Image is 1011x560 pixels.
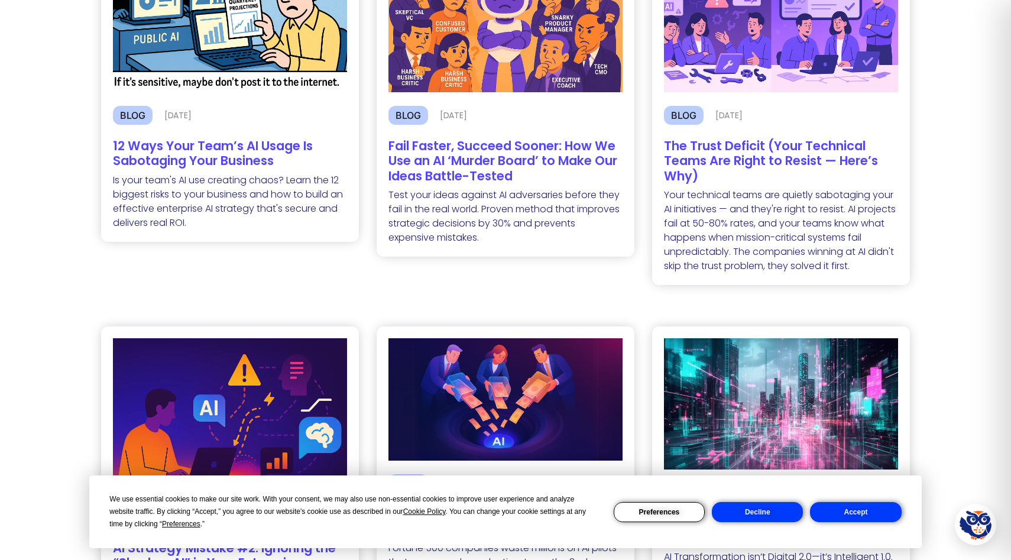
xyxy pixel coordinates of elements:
[120,109,145,121] span: Blog
[671,109,696,121] span: Blog
[396,109,421,121] span: Blog
[403,507,446,516] span: Cookie Policy
[388,138,623,183] h2: Fail Faster, Succeed Sooner: How We Use an AI ‘Murder Board’ to Make Our Ideas Battle-Tested
[162,520,200,528] span: Preferences
[664,188,898,273] div: Your technical teams are quietly sabotaging your AI initiatives — and they're right to resist. AI...
[164,111,192,119] p: [DATE]
[388,338,623,461] img: The AI Pilot Trap
[113,338,347,494] img: "Shadow AI" in Your Enterprise
[89,475,922,548] div: Cookie Consent Prompt
[960,509,991,540] img: Hootie - PromptOwl AI Assistant
[113,138,347,168] h2: 12 Ways Your Team’s AI Usage Is Sabotaging Your Business
[664,138,898,183] h2: The Trust Deficit (Your Technical Teams Are Right to Resist — Here’s Why)
[388,188,623,245] div: Test your ideas against AI adversaries before they fail in the real world. Proven method that imp...
[113,173,347,230] div: Is your team's AI use creating chaos? Learn the 12 biggest risks to your business and how to buil...
[440,111,467,119] p: [DATE]
[712,502,803,522] button: Decline
[715,111,743,119] p: [DATE]
[810,502,901,522] button: Accept
[109,493,599,530] div: We use essential cookies to make our site work. With your consent, we may also use non-essential ...
[614,502,705,522] button: Preferences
